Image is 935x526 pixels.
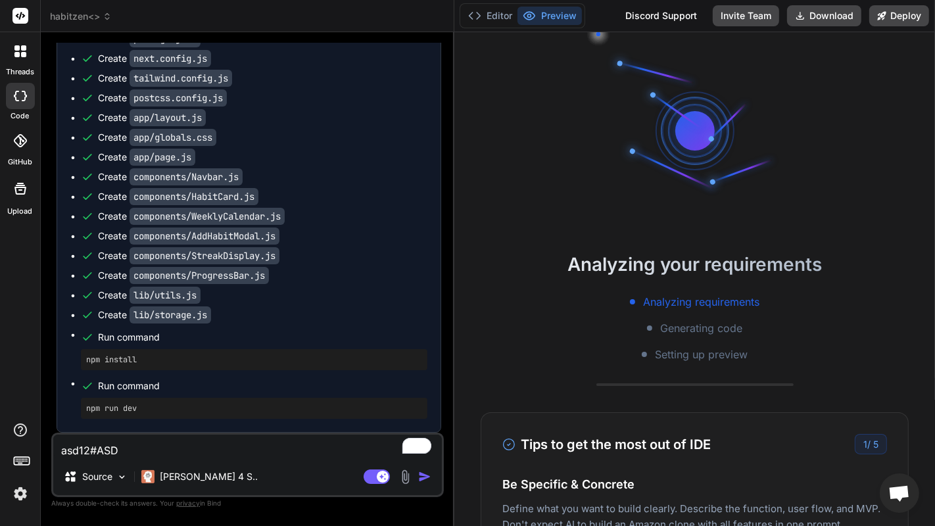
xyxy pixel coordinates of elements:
span: Run command [98,379,427,393]
code: components/WeeklyCalendar.js [130,208,285,225]
label: threads [6,66,34,78]
label: code [11,110,30,122]
button: Preview [517,7,582,25]
div: Create [98,249,279,262]
div: Create [98,91,227,105]
label: GitHub [8,156,32,168]
code: components/Navbar.js [130,168,243,185]
code: tailwind.config.js [130,70,232,87]
button: Deploy [869,5,929,26]
code: app/layout.js [130,109,206,126]
img: Pick Models [116,471,128,483]
div: / [855,434,887,454]
code: next.config.js [130,50,211,67]
div: Create [98,190,258,203]
div: Create [98,52,211,65]
div: Discord Support [617,5,705,26]
div: Create [98,229,279,243]
div: Create [98,72,232,85]
div: Create [98,269,269,282]
code: lib/storage.js [130,306,211,323]
pre: npm run dev [86,403,422,414]
div: Create [98,32,201,45]
code: components/ProgressBar.js [130,267,269,284]
img: attachment [398,469,413,485]
img: Claude 4 Sonnet [141,470,155,483]
h3: Tips to get the most out of IDE [502,435,711,454]
span: Analyzing requirements [643,294,759,310]
pre: npm install [86,354,422,365]
span: Setting up preview [655,347,748,362]
span: Generating code [660,320,742,336]
div: Create [98,308,211,322]
button: Editor [463,7,517,25]
span: habitzen<> [50,10,112,23]
code: components/StreakDisplay.js [130,247,279,264]
code: lib/utils.js [130,287,201,304]
button: Download [787,5,861,26]
code: postcss.config.js [130,89,227,107]
span: 1 [863,439,867,450]
div: Create [98,111,206,124]
h4: Be Specific & Concrete [502,475,887,493]
label: Upload [8,206,33,217]
span: privacy [176,499,200,507]
div: Create [98,170,243,183]
div: Create [98,131,216,144]
code: components/AddHabitModal.js [130,227,279,245]
code: components/HabitCard.js [130,188,258,205]
div: Open chat [880,473,919,513]
p: [PERSON_NAME] 4 S.. [160,470,258,483]
img: settings [9,483,32,505]
div: Create [98,210,285,223]
div: Create [98,151,195,164]
h2: Analyzing your requirements [454,251,935,278]
textarea: To enrich screen reader interactions, please activate Accessibility in Grammarly extension settings [53,435,442,458]
div: Create [98,289,201,302]
span: Run command [98,331,427,344]
p: Source [82,470,112,483]
img: icon [418,470,431,483]
code: app/globals.css [130,129,216,146]
button: Invite Team [713,5,779,26]
p: Always double-check its answers. Your in Bind [51,497,444,510]
code: app/page.js [130,149,195,166]
span: 5 [873,439,878,450]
